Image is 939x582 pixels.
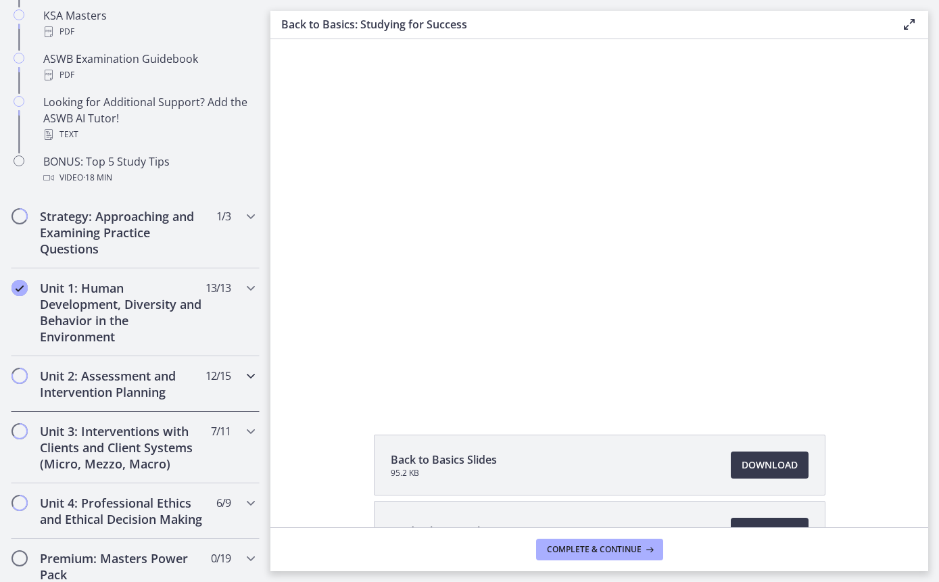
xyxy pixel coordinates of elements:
[742,523,798,539] span: Download
[40,208,205,257] h2: Strategy: Approaching and Examining Practice Questions
[211,423,231,439] span: 7 / 11
[11,280,28,296] i: Completed
[536,539,663,560] button: Complete & continue
[391,468,497,479] span: 95.2 KB
[270,39,928,404] iframe: Video Lesson
[281,16,880,32] h3: Back to Basics: Studying for Success
[547,544,642,555] span: Complete & continue
[43,67,254,83] div: PDF
[40,280,205,345] h2: Unit 1: Human Development, Diversity and Behavior in the Environment
[211,550,231,566] span: 0 / 19
[742,457,798,473] span: Download
[43,51,254,83] div: ASWB Examination Guidebook
[43,126,254,143] div: Text
[43,24,254,40] div: PDF
[731,518,809,545] a: Download
[43,94,254,143] div: Looking for Additional Support? Add the ASWB AI Tutor!
[206,368,231,384] span: 12 / 15
[43,7,254,40] div: KSA Masters
[83,170,112,186] span: · 18 min
[40,368,205,400] h2: Unit 2: Assessment and Intervention Planning
[43,153,254,186] div: BONUS: Top 5 Study Tips
[40,423,205,472] h2: Unit 3: Interventions with Clients and Client Systems (Micro, Mezzo, Macro)
[206,280,231,296] span: 13 / 13
[731,452,809,479] a: Download
[43,170,254,186] div: Video
[391,523,496,539] span: Study Plan Template
[40,495,205,527] h2: Unit 4: Professional Ethics and Ethical Decision Making
[216,495,231,511] span: 6 / 9
[391,452,497,468] span: Back to Basics Slides
[216,208,231,224] span: 1 / 3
